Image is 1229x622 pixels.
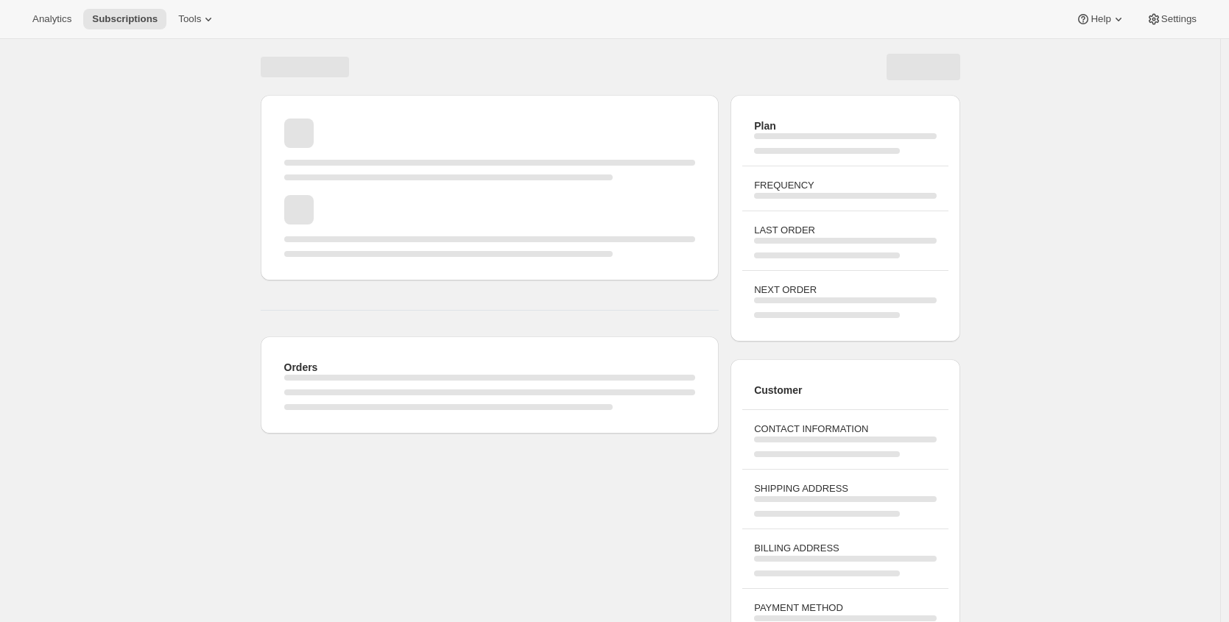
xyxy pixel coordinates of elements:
span: Help [1091,13,1110,25]
h3: NEXT ORDER [754,283,936,297]
h3: FREQUENCY [754,178,936,193]
button: Settings [1138,9,1205,29]
button: Subscriptions [83,9,166,29]
h3: PAYMENT METHOD [754,601,936,615]
h3: SHIPPING ADDRESS [754,481,936,496]
h2: Orders [284,360,696,375]
span: Analytics [32,13,71,25]
h2: Plan [754,119,936,133]
button: Help [1067,9,1134,29]
h2: Customer [754,383,936,397]
h3: CONTACT INFORMATION [754,422,936,437]
h3: BILLING ADDRESS [754,541,936,556]
span: Settings [1161,13,1197,25]
h3: LAST ORDER [754,223,936,238]
button: Analytics [24,9,80,29]
button: Tools [169,9,225,29]
span: Subscriptions [92,13,158,25]
span: Tools [178,13,201,25]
